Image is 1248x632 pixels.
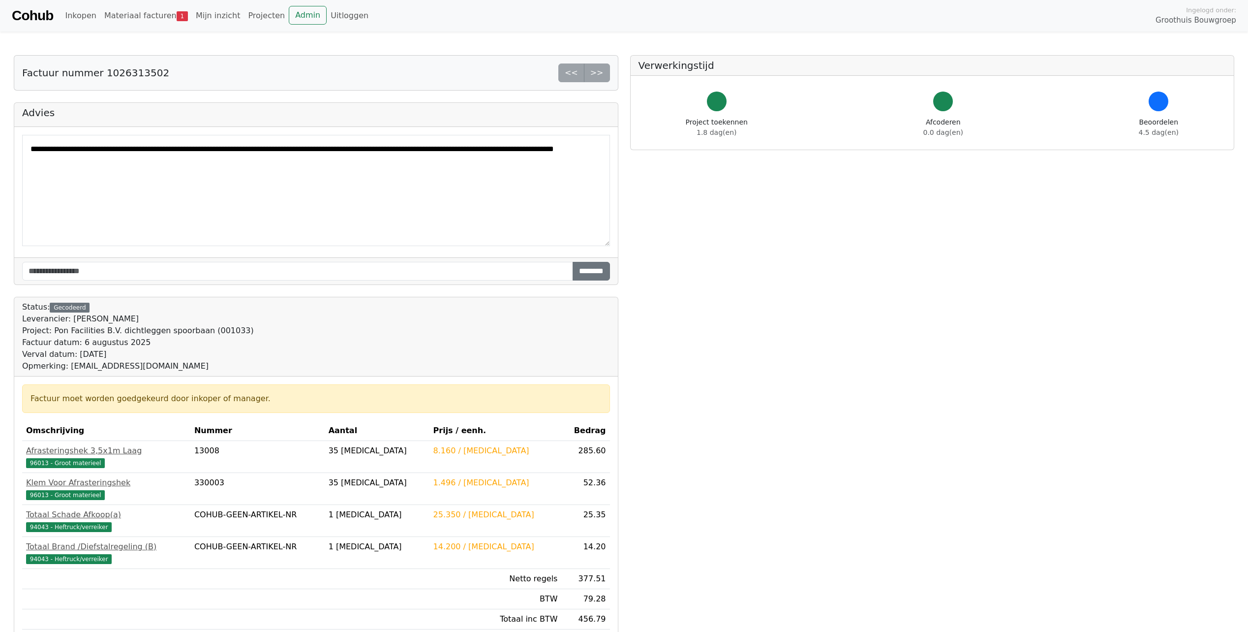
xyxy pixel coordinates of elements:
[22,348,254,360] div: Verval datum: [DATE]
[429,609,562,630] td: Totaal inc BTW
[190,537,325,569] td: COHUB-GEEN-ARTIKEL-NR
[923,117,963,138] div: Afcoderen
[1139,117,1179,138] div: Beoordelen
[429,421,562,441] th: Prijs / eenh.
[697,128,736,136] span: 1.8 dag(en)
[26,490,105,500] span: 96013 - Groot materieel
[561,441,609,473] td: 285.60
[22,360,254,372] div: Opmerking: [EMAIL_ADDRESS][DOMAIN_NAME]
[433,541,558,553] div: 14.200 / [MEDICAL_DATA]
[429,569,562,589] td: Netto regels
[26,445,186,469] a: Afrasteringshek 3,5x1m Laag96013 - Groot materieel
[1186,5,1236,15] span: Ingelogd onder:
[26,509,186,521] div: Totaal Schade Afkoop(a)
[22,337,254,348] div: Factuur datum: 6 augustus 2025
[22,301,254,372] div: Status:
[325,421,429,441] th: Aantal
[327,6,372,26] a: Uitloggen
[22,421,190,441] th: Omschrijving
[26,522,112,532] span: 94043 - Heftruck/verreiker
[26,458,105,468] span: 96013 - Groot materieel
[26,554,112,564] span: 94043 - Heftruck/verreiker
[26,445,186,457] div: Afrasteringshek 3,5x1m Laag
[30,393,602,405] div: Factuur moet worden goedgekeurd door inkoper of manager.
[12,4,53,28] a: Cohub
[61,6,100,26] a: Inkopen
[686,117,748,138] div: Project toekennen
[561,473,609,505] td: 52.36
[289,6,327,25] a: Admin
[190,421,325,441] th: Nummer
[561,569,609,589] td: 377.51
[433,445,558,457] div: 8.160 / [MEDICAL_DATA]
[190,441,325,473] td: 13008
[561,505,609,537] td: 25.35
[561,421,609,441] th: Bedrag
[244,6,289,26] a: Projecten
[190,473,325,505] td: 330003
[1156,15,1236,26] span: Groothuis Bouwgroep
[923,128,963,136] span: 0.0 dag(en)
[1139,128,1179,136] span: 4.5 dag(en)
[433,509,558,521] div: 25.350 / [MEDICAL_DATA]
[329,541,426,553] div: 1 [MEDICAL_DATA]
[561,609,609,630] td: 456.79
[26,477,186,501] a: Klem Voor Afrasteringshek96013 - Groot materieel
[22,325,254,337] div: Project: Pon Facilities B.V. dichtleggen spoorbaan (001033)
[22,313,254,325] div: Leverancier: [PERSON_NAME]
[329,477,426,489] div: 35 [MEDICAL_DATA]
[100,6,192,26] a: Materiaal facturen1
[433,477,558,489] div: 1.496 / [MEDICAL_DATA]
[192,6,244,26] a: Mijn inzicht
[26,541,186,553] div: Totaal Brand /Diefstalregeling (B)
[639,60,1226,71] h5: Verwerkingstijd
[22,67,169,79] h5: Factuur nummer 1026313502
[50,303,90,313] div: Gecodeerd
[561,589,609,609] td: 79.28
[190,505,325,537] td: COHUB-GEEN-ARTIKEL-NR
[26,509,186,533] a: Totaal Schade Afkoop(a)94043 - Heftruck/verreiker
[26,477,186,489] div: Klem Voor Afrasteringshek
[561,537,609,569] td: 14.20
[177,11,188,21] span: 1
[429,589,562,609] td: BTW
[22,107,610,119] h5: Advies
[26,541,186,565] a: Totaal Brand /Diefstalregeling (B)94043 - Heftruck/verreiker
[329,509,426,521] div: 1 [MEDICAL_DATA]
[329,445,426,457] div: 35 [MEDICAL_DATA]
